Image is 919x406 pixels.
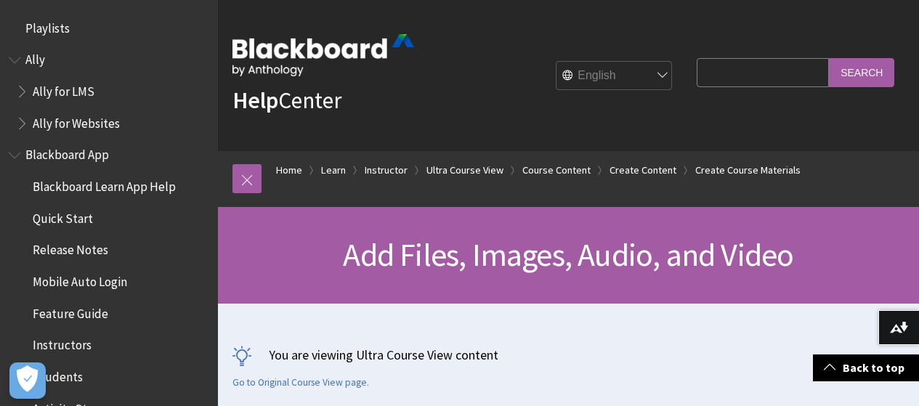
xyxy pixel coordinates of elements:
a: Learn [321,161,346,179]
span: Blackboard Learn App Help [33,174,176,194]
span: Blackboard App [25,143,109,163]
button: Open Preferences [9,362,46,399]
a: Course Content [522,161,591,179]
span: Playlists [25,16,70,36]
a: Back to top [813,354,919,381]
a: Go to Original Course View page. [232,376,369,389]
span: Instructors [33,333,92,353]
a: HelpCenter [232,86,341,115]
span: Ally for LMS [33,79,94,99]
span: Ally [25,48,45,68]
span: Feature Guide [33,301,108,321]
a: Ultra Course View [426,161,503,179]
a: Instructor [365,161,408,179]
span: Mobile Auto Login [33,269,127,289]
p: You are viewing Ultra Course View content [232,346,904,364]
a: Home [276,161,302,179]
span: Ally for Websites [33,111,120,131]
nav: Book outline for Playlists [9,16,209,41]
strong: Help [232,86,278,115]
a: Create Course Materials [695,161,801,179]
select: Site Language Selector [556,62,673,91]
span: Students [33,365,83,384]
span: Release Notes [33,238,108,258]
img: Blackboard by Anthology [232,34,414,76]
span: Add Files, Images, Audio, and Video [343,235,793,275]
span: Quick Start [33,206,93,226]
nav: Book outline for Anthology Ally Help [9,48,209,136]
input: Search [829,58,894,86]
a: Create Content [610,161,676,179]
